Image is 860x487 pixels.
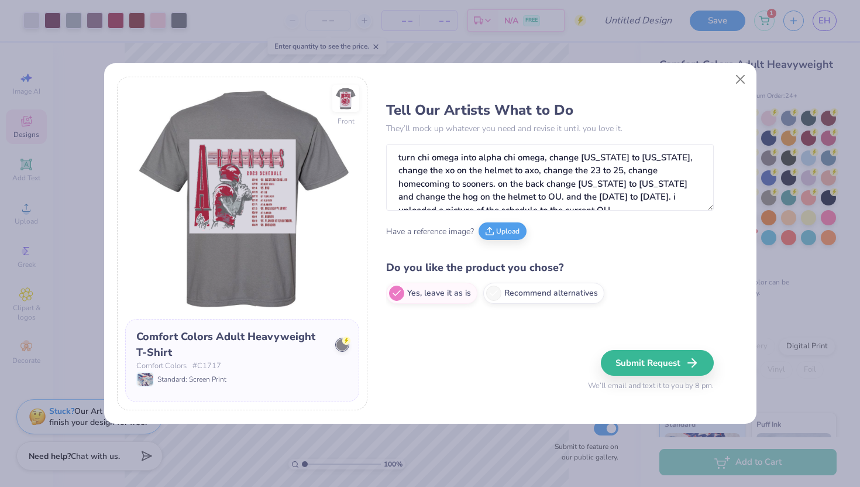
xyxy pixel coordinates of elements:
[136,361,187,372] span: Comfort Colors
[386,101,714,119] h3: Tell Our Artists What to Do
[125,85,359,319] img: Back
[136,329,327,361] div: Comfort Colors Adult Heavyweight T-Shirt
[386,259,714,276] h4: Do you like the product you chose?
[338,116,355,126] div: Front
[386,225,474,238] span: Have a reference image?
[483,283,604,304] label: Recommend alternatives
[386,122,714,135] p: They’ll mock up whatever you need and revise it until you love it.
[729,68,751,91] button: Close
[588,380,714,392] span: We’ll email and text it to you by 8 pm.
[157,374,226,385] span: Standard: Screen Print
[479,222,527,240] button: Upload
[386,283,477,304] label: Yes, leave it as is
[386,144,714,211] textarea: turn chi omega into alpha chi omega, change [US_STATE] to [US_STATE], change the xo on the helmet...
[192,361,221,372] span: # C1717
[137,373,153,386] img: Standard: Screen Print
[601,350,714,376] button: Submit Request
